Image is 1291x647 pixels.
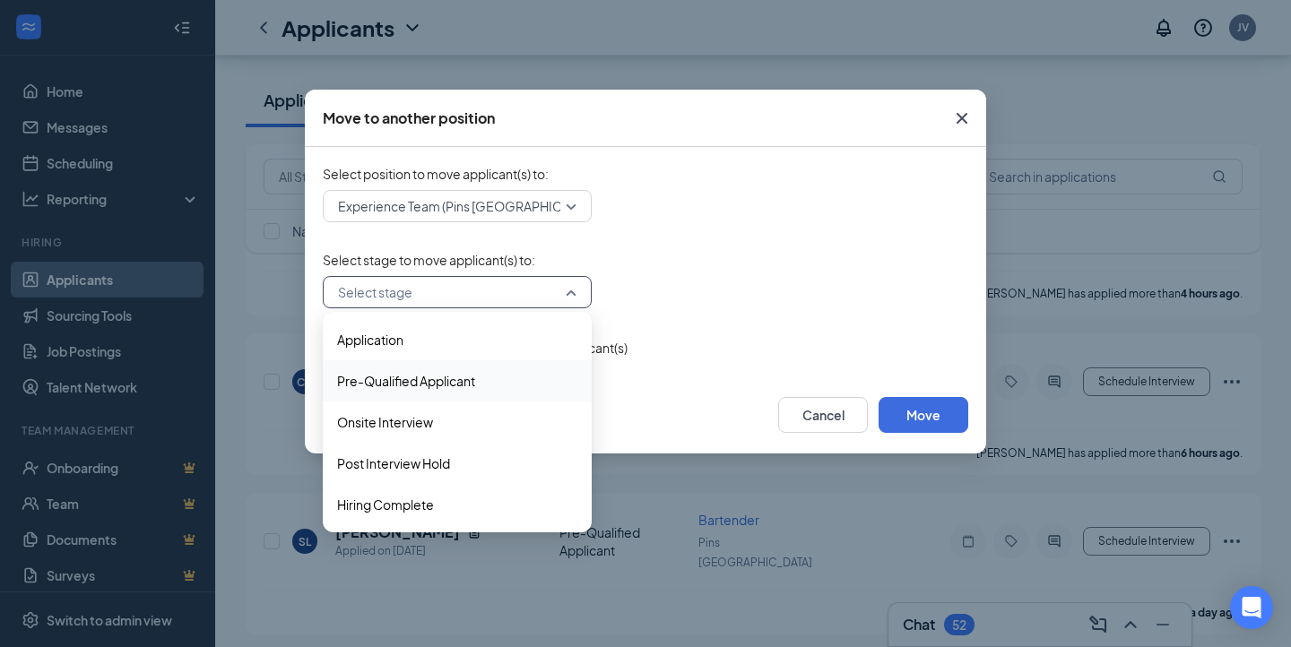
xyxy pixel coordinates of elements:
[778,397,868,433] button: Cancel
[338,193,606,220] span: Experience Team (Pins [GEOGRAPHIC_DATA])
[951,108,973,129] svg: Cross
[938,90,986,147] button: Close
[337,453,450,473] span: Post Interview Hold
[323,165,968,183] span: Select position to move applicant(s) to :
[337,495,434,514] span: Hiring Complete
[1230,586,1273,629] div: Open Intercom Messenger
[323,251,968,269] span: Select stage to move applicant(s) to :
[337,371,475,391] span: Pre-Qualified Applicant
[337,412,433,432] span: Onsite Interview
[337,330,403,349] span: Application
[879,397,968,433] button: Move
[323,108,495,128] div: Move to another position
